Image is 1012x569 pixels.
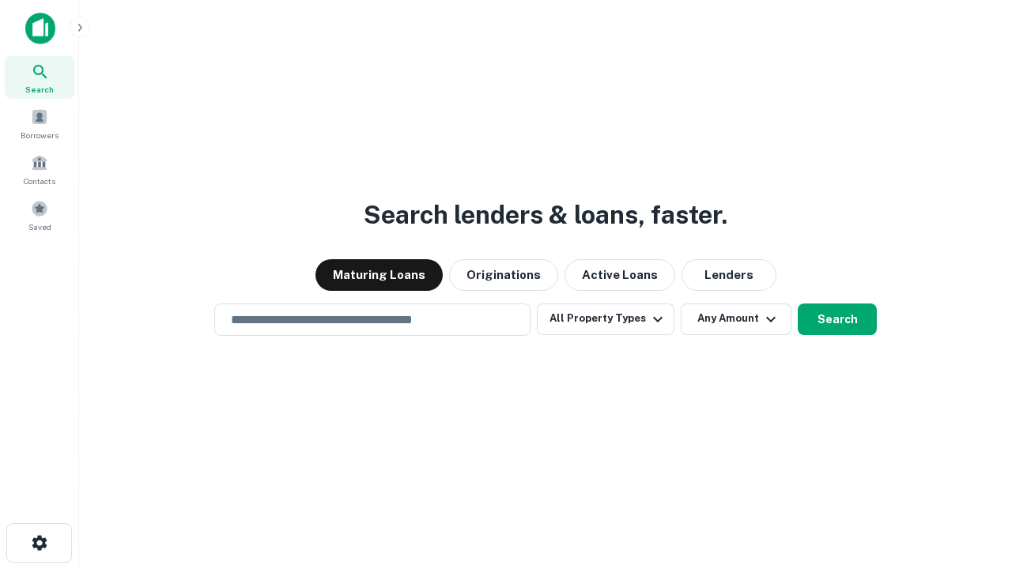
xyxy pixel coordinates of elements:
[681,303,791,335] button: Any Amount
[28,220,51,233] span: Saved
[24,175,55,187] span: Contacts
[25,13,55,44] img: capitalize-icon.png
[5,148,74,190] a: Contacts
[5,56,74,99] a: Search
[798,303,877,335] button: Search
[5,194,74,236] a: Saved
[364,196,727,234] h3: Search lenders & loans, faster.
[682,259,776,291] button: Lenders
[537,303,674,335] button: All Property Types
[21,129,59,141] span: Borrowers
[25,83,54,96] span: Search
[449,259,558,291] button: Originations
[933,392,1012,468] iframe: Chat Widget
[5,102,74,145] a: Borrowers
[565,259,675,291] button: Active Loans
[315,259,443,291] button: Maturing Loans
